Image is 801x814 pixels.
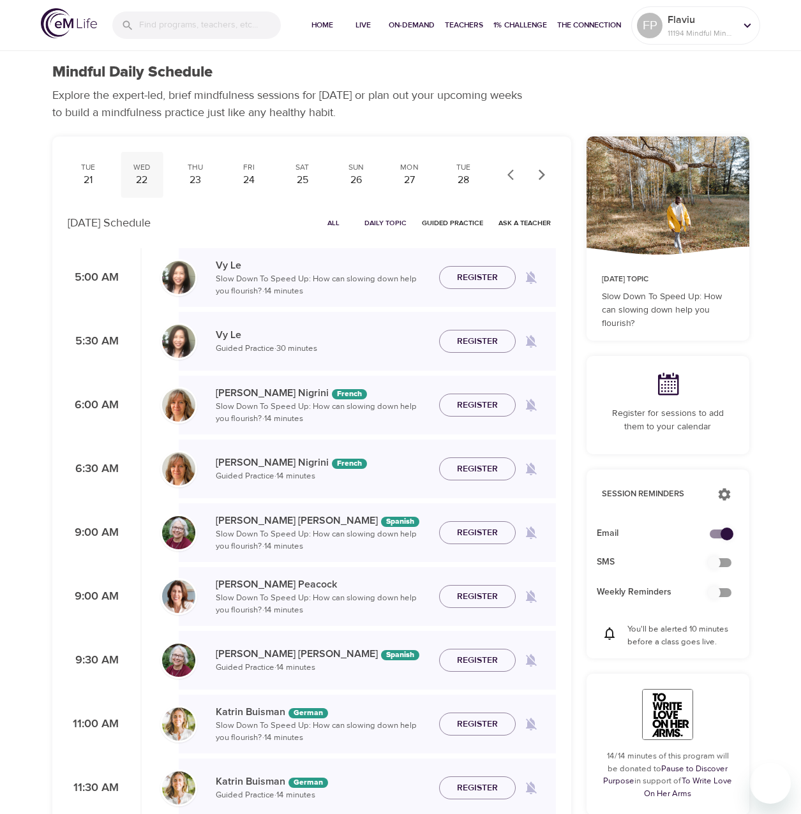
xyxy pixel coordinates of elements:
[68,652,119,669] p: 9:30 AM
[126,162,158,173] div: Wed
[216,273,429,298] p: Slow Down To Speed Up: How can slowing down help you flourish? · 14 minutes
[52,63,213,82] h1: Mindful Daily Schedule
[394,162,426,173] div: Mon
[216,401,429,426] p: Slow Down To Speed Up: How can slowing down help you flourish? · 14 minutes
[216,343,429,355] p: Guided Practice · 30 minutes
[447,162,479,173] div: Tue
[216,704,429,720] p: Katrin Buisman
[41,8,97,38] img: logo
[162,325,195,358] img: vy-profile-good-3.jpg
[602,407,734,434] p: Register for sessions to add them to your calendar
[597,586,719,599] span: Weekly Reminders
[516,773,546,803] span: Remind me when a class goes live every Monday at 11:30 AM
[313,213,354,233] button: All
[516,326,546,357] span: Remind me when a class goes live every Monday at 5:30 AM
[162,452,195,485] img: MelissaNigiri.jpg
[216,646,429,662] p: [PERSON_NAME] [PERSON_NAME]
[602,290,734,330] p: Slow Down To Speed Up: How can slowing down help you flourish?
[602,274,734,285] p: [DATE] Topic
[439,521,516,545] button: Register
[597,556,719,569] span: SMS
[162,261,195,294] img: vy-profile-good-3.jpg
[439,776,516,800] button: Register
[457,525,498,541] span: Register
[498,217,551,229] span: Ask a Teacher
[72,162,104,173] div: Tue
[439,330,516,353] button: Register
[457,397,498,413] span: Register
[216,327,429,343] p: Vy Le
[318,217,349,229] span: All
[68,588,119,605] p: 9:00 AM
[162,389,195,422] img: MelissaNigiri.jpg
[439,457,516,481] button: Register
[68,780,119,797] p: 11:30 AM
[439,649,516,672] button: Register
[68,333,119,350] p: 5:30 AM
[216,774,429,789] p: Katrin Buisman
[516,645,546,676] span: Remind me when a class goes live every Monday at 9:30 AM
[179,162,211,173] div: Thu
[381,650,419,660] div: The episodes in this programs will be in Spanish
[603,764,728,787] a: Pause to Discover Purpose
[750,763,791,804] iframe: Button to launch messaging window
[216,528,429,553] p: Slow Down To Speed Up: How can slowing down help you flourish? · 14 minutes
[457,780,498,796] span: Register
[162,580,195,613] img: Susan_Peacock-min.jpg
[72,173,104,188] div: 21
[68,397,119,414] p: 6:00 AM
[644,776,732,799] a: To Write Love On Her Arms
[52,87,531,121] p: Explore the expert-led, brief mindfulness sessions for [DATE] or plan out your upcoming weeks to ...
[216,258,429,273] p: Vy Le
[216,662,429,674] p: Guided Practice · 14 minutes
[439,266,516,290] button: Register
[364,217,407,229] span: Daily Topic
[417,213,488,233] button: Guided Practice
[216,789,429,802] p: Guided Practice · 14 minutes
[340,162,372,173] div: Sun
[493,18,547,32] span: 1% Challenge
[627,623,734,648] p: You'll be alerted 10 minutes before a class goes live.
[348,18,378,32] span: Live
[516,454,546,484] span: Remind me when a class goes live every Monday at 6:30 AM
[668,27,735,39] p: 11194 Mindful Minutes
[516,262,546,293] span: Remind me when a class goes live every Monday at 5:00 AM
[637,13,663,38] div: FP
[381,517,419,527] div: The episodes in this programs will be in Spanish
[68,716,119,733] p: 11:00 AM
[216,455,429,470] p: [PERSON_NAME] Nigrini
[602,488,705,501] p: Session Reminders
[516,581,546,612] span: Remind me when a class goes live every Monday at 9:00 AM
[216,513,429,528] p: [PERSON_NAME] [PERSON_NAME]
[288,778,328,788] div: The episodes in this programs will be in German
[162,644,195,677] img: Bernice_Moore_min.jpg
[332,389,367,399] div: The episodes in this programs will be in French
[457,716,498,732] span: Register
[68,269,119,286] p: 5:00 AM
[233,162,265,173] div: Fri
[557,18,621,32] span: The Connection
[68,524,119,542] p: 9:00 AM
[216,385,429,401] p: [PERSON_NAME] Nigrini
[516,709,546,739] span: Remind me when a class goes live every Monday at 11:00 AM
[179,173,211,188] div: 23
[68,461,119,478] p: 6:30 AM
[126,173,158,188] div: 22
[668,12,735,27] p: Flaviu
[359,213,412,233] button: Daily Topic
[394,173,426,188] div: 27
[447,173,479,188] div: 28
[162,707,195,741] img: Katrin%20Buisman.jpg
[597,527,719,540] span: Email
[516,517,546,548] span: Remind me when a class goes live every Monday at 9:00 AM
[422,217,483,229] span: Guided Practice
[332,459,367,469] div: The episodes in this programs will be in French
[162,771,195,804] img: Katrin%20Buisman.jpg
[139,11,281,39] input: Find programs, teachers, etc...
[162,516,195,549] img: Bernice_Moore_min.jpg
[457,270,498,286] span: Register
[602,750,734,800] p: 14/14 minutes of this program will be donated to in support of
[457,653,498,669] span: Register
[516,390,546,420] span: Remind me when a class goes live every Monday at 6:00 AM
[340,173,372,188] div: 26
